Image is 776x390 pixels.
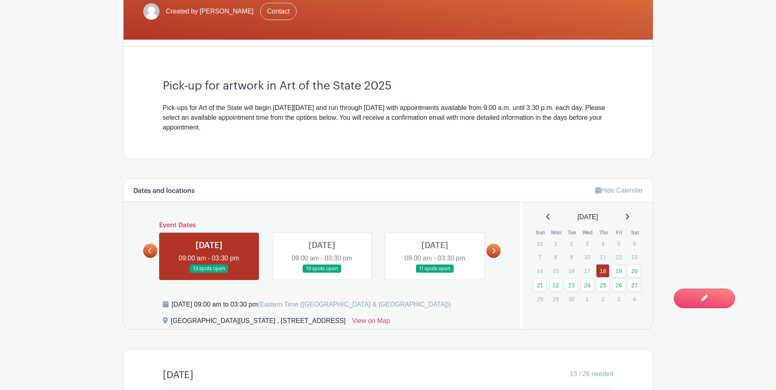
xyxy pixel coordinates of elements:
th: Sun [533,229,549,237]
a: 26 [612,278,625,292]
h3: Pick-up for artwork in Art of the State 2025 [163,79,614,93]
div: [GEOGRAPHIC_DATA][US_STATE] , [STREET_ADDRESS] [171,316,346,329]
a: 24 [580,278,594,292]
h6: Event Dates [157,222,487,229]
a: 22 [549,278,562,292]
p: 4 [596,237,610,250]
p: 30 [565,293,578,305]
p: 5 [612,237,625,250]
p: 2 [565,237,578,250]
a: Hide Calendar [595,187,643,194]
p: 1 [549,237,562,250]
p: 14 [533,264,547,277]
p: 17 [580,264,594,277]
img: default-ce2991bfa6775e67f084385cd625a349d9dcbb7a52a09fb2fda1e96e2d18dcdb.png [143,3,160,20]
th: Mon [549,229,565,237]
div: [DATE] 09:00 am to 03:30 pm [172,300,451,309]
th: Wed [580,229,596,237]
p: 10 [580,251,594,263]
p: 8 [549,251,562,263]
p: 28 [533,293,547,305]
th: Tue [564,229,580,237]
div: Pick-ups for Art of the State will begin [DATE][DATE] and run through [DATE] with appointments av... [163,103,614,132]
p: 13 [628,251,641,263]
th: Thu [596,229,612,237]
th: Fri [612,229,628,237]
p: 29 [549,293,562,305]
span: [DATE] [578,212,598,222]
a: 20 [628,264,641,278]
p: 6 [628,237,641,250]
p: 9 [565,251,578,263]
p: 7 [533,251,547,263]
h6: Dates and locations [133,187,195,195]
p: 15 [549,264,562,277]
h4: [DATE] [163,369,193,381]
th: Sat [627,229,643,237]
a: View on Map [352,316,390,329]
p: 31 [533,237,547,250]
p: 12 [612,251,625,263]
span: 13 / 26 needed [570,369,614,379]
a: 25 [596,278,610,292]
p: 11 [596,251,610,263]
p: 3 [612,293,625,305]
p: 3 [580,237,594,250]
p: 1 [580,293,594,305]
span: (Eastern Time ([GEOGRAPHIC_DATA] & [GEOGRAPHIC_DATA])) [258,301,451,308]
a: 27 [628,278,641,292]
span: Created by [PERSON_NAME] [166,7,254,16]
a: 21 [533,278,547,292]
a: 23 [565,278,578,292]
p: 2 [596,293,610,305]
a: 19 [612,264,625,278]
a: Contact [260,3,297,20]
p: 4 [628,293,641,305]
a: 18 [596,264,610,278]
p: 16 [565,264,578,277]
